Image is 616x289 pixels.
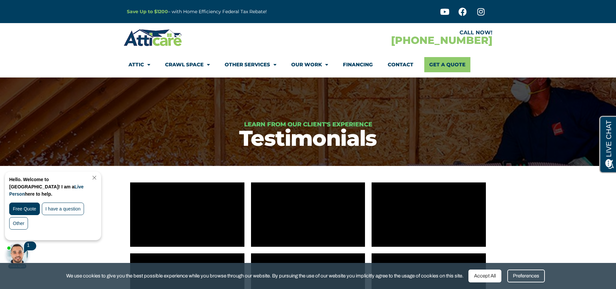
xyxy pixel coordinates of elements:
h6: Learn From Our Client's Experience [3,121,613,127]
iframe: Brooks Testimonial | crawl space vapor barrier cleaning and insulation | Atticare [130,182,244,247]
a: Contact [388,57,413,72]
nav: Menu [128,57,488,72]
div: CALL NOW! [308,30,492,35]
span: Opens a chat window [16,5,53,14]
a: Financing [343,57,373,72]
a: Attic [128,57,150,72]
a: Save Up to $1200 [127,9,168,15]
iframe: Chat Invitation [3,170,109,269]
a: Our Work [291,57,328,72]
span: We use cookies to give you the best possible experience while you browse through our website. By ... [66,272,463,280]
div: Accept All [468,270,501,282]
a: Other Services [225,57,276,72]
a: Get A Quote [424,57,470,72]
p: – with Home Efficiency Federal Tax Rebate! [127,8,340,16]
iframe: Ben Testimonial- Attic Clean Up and Insulation Services | Atticare [251,182,365,247]
iframe: Pete Adame Testimonial - Atticare Home Upgrades [372,182,486,247]
h1: Testimonials [3,127,613,149]
div: Preferences [507,270,545,282]
a: Crawl Space [165,57,210,72]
